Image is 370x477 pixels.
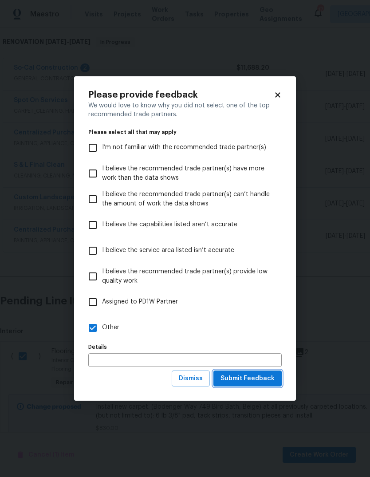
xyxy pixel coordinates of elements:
[88,344,282,350] label: Details
[179,373,203,384] span: Dismiss
[102,297,178,307] span: Assigned to PD1W Partner
[102,190,275,209] span: I believe the recommended trade partner(s) can’t handle the amount of work the data shows
[102,246,234,255] span: I believe the service area listed isn’t accurate
[213,371,282,387] button: Submit Feedback
[88,130,282,135] legend: Please select all that may apply
[172,371,210,387] button: Dismiss
[102,323,119,332] span: Other
[88,91,274,99] h2: Please provide feedback
[102,143,266,152] span: I’m not familiar with the recommended trade partner(s)
[102,220,237,229] span: I believe the capabilities listed aren’t accurate
[102,267,275,286] span: I believe the recommended trade partner(s) provide low quality work
[102,164,275,183] span: I believe the recommended trade partner(s) have more work than the data shows
[220,373,275,384] span: Submit Feedback
[88,101,282,119] div: We would love to know why you did not select one of the top recommended trade partners.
